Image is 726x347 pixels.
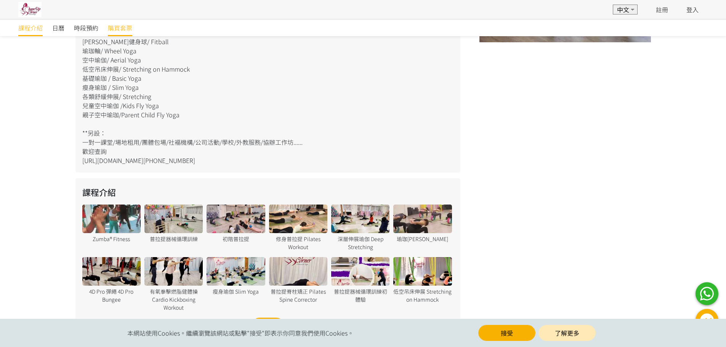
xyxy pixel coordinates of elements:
div: 4D Pro 彈繩 4D Pro Bungee [82,288,141,304]
a: 登入 [686,5,699,14]
h2: 課程介紹 [82,186,454,198]
div: 低空吊床伸展 Stretching on Hammock [393,288,452,304]
span: 時段預約 [74,23,98,32]
img: pwrjsa6bwyY3YIpa3AKFwK20yMmKifvYlaMXwTp1.jpg [18,2,42,17]
div: 更多 [253,318,283,330]
div: 瑜珈[PERSON_NAME] [393,235,452,243]
span: 購買套票 [108,23,132,32]
div: 普拉提器械循環訓練 [144,235,203,243]
div: 普拉提脊柱矯正 Pilates Spine Corrector [269,288,327,304]
div: 深層伸展瑜伽 Deep Stretching [331,235,389,251]
div: 有氧拳擊燃脂健體操 Cardio Kickboxing Workout [144,288,203,312]
a: 購買套票 [108,19,132,36]
span: 本網站使用Cookies。繼續瀏覽該網站或點擊"接受"即表示你同意我們使用Cookies。 [127,328,354,337]
button: 接受 [478,325,535,341]
a: 課程介紹 [18,19,43,36]
span: 日曆 [52,23,64,32]
div: 普拉提器械循環訓練初體驗 [331,288,389,304]
a: 時段預約 [74,19,98,36]
div: 修身普拉提 Pilates Workout [269,235,327,251]
a: 註冊 [656,5,668,14]
a: 日曆 [52,19,64,36]
a: 了解更多 [538,325,596,341]
span: 課程介紹 [18,23,43,32]
div: 瘦身瑜伽 Slim Yoga [207,288,265,296]
div: 初階普拉提 [207,235,265,243]
div: Zumba® Fitness [82,235,141,243]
